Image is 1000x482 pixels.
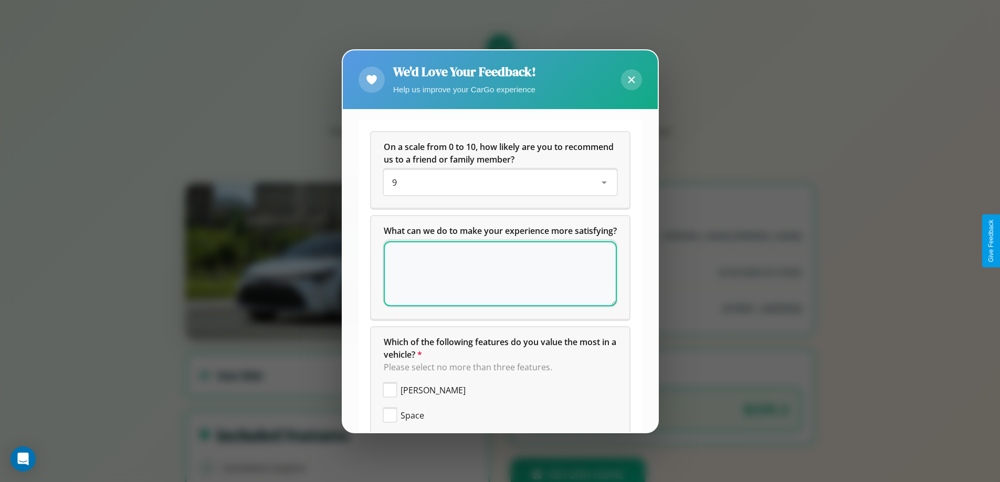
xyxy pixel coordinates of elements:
[371,132,629,208] div: On a scale from 0 to 10, how likely are you to recommend us to a friend or family member?
[987,220,995,262] div: Give Feedback
[10,446,36,472] div: Open Intercom Messenger
[401,409,424,422] span: Space
[393,63,536,80] h2: We'd Love Your Feedback!
[401,384,466,397] span: [PERSON_NAME]
[384,141,617,166] h5: On a scale from 0 to 10, how likely are you to recommend us to a friend or family member?
[384,225,617,237] span: What can we do to make your experience more satisfying?
[384,361,552,373] span: Please select no more than three features.
[384,336,618,360] span: Which of the following features do you value the most in a vehicle?
[384,141,616,165] span: On a scale from 0 to 10, how likely are you to recommend us to a friend or family member?
[392,177,397,188] span: 9
[393,82,536,97] p: Help us improve your CarGo experience
[384,170,617,195] div: On a scale from 0 to 10, how likely are you to recommend us to a friend or family member?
